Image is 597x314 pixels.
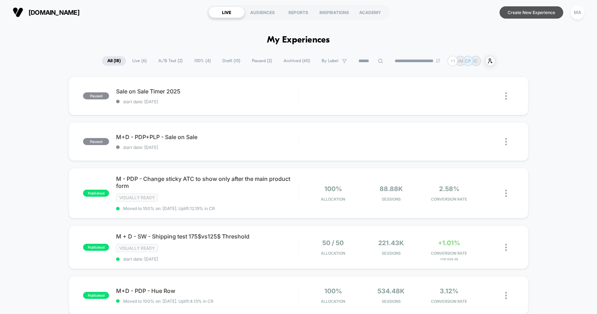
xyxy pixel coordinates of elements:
[422,257,476,261] span: for 125$-9$
[321,251,345,256] span: Allocation
[352,7,388,18] div: ACADEMY
[123,206,215,211] span: Moved to 100% on: [DATE] . Uplift: 12.19% in CR
[505,138,507,145] img: close
[83,138,109,145] span: paused
[571,6,584,19] div: MA
[321,299,345,304] span: Allocation
[116,133,298,140] span: M+D - PDP+PLP - Sale on Sale
[28,9,80,16] span: [DOMAIN_NAME]
[505,292,507,299] img: close
[324,185,342,192] span: 100%
[364,197,418,202] span: Sessions
[83,244,109,251] span: published
[116,287,298,294] span: M+D - PDP - Hue Row
[447,56,458,66] div: + 1
[127,56,152,66] span: Live ( 6 )
[500,6,563,19] button: Create New Experience
[422,197,476,202] span: CONVERSION RATE
[278,56,315,66] span: Archived ( 60 )
[116,194,158,202] span: Visually ready
[505,190,507,197] img: close
[209,7,244,18] div: LIVE
[322,239,344,247] span: 50 / 50
[377,287,405,295] span: 534.48k
[436,59,440,63] img: end
[422,299,476,304] span: CONVERSION RATE
[438,239,460,247] span: +1.01%
[247,56,277,66] span: Paused ( 2 )
[380,185,403,192] span: 88.88k
[316,7,352,18] div: INSPIRATIONS
[11,7,82,18] button: [DOMAIN_NAME]
[378,239,404,247] span: 221.43k
[116,88,298,95] span: Sale on Sale Timer 2025
[280,7,316,18] div: REPORTS
[13,7,23,18] img: Visually logo
[569,5,586,20] button: MA
[364,299,418,304] span: Sessions
[474,58,478,64] p: IC
[324,287,342,295] span: 100%
[116,175,298,189] span: M - PDP - Change sticky ATC to show only after the main product form
[457,58,463,64] p: JM
[83,292,109,299] span: published
[123,299,214,304] span: Moved to 100% on: [DATE] . Uplift: 4.13% in CR
[189,56,216,66] span: 100% ( 4 )
[364,251,418,256] span: Sessions
[83,92,109,99] span: paused
[267,35,330,45] h1: My Experiences
[422,251,476,256] span: CONVERSION RATE
[116,145,298,150] span: start date: [DATE]
[116,244,158,252] span: Visually ready
[465,58,471,64] p: CP
[83,190,109,197] span: published
[321,197,345,202] span: Allocation
[322,58,338,64] span: By Label
[505,244,507,251] img: close
[153,56,188,66] span: A/B Test ( 2 )
[116,256,298,262] span: start date: [DATE]
[505,92,507,100] img: close
[244,7,280,18] div: AUDIENCES
[116,99,298,104] span: start date: [DATE]
[102,56,126,66] span: All ( 18 )
[440,287,458,295] span: 3.12%
[116,233,298,240] span: M + D - SW - Shipping test 175$vs125$ Threshold
[439,185,459,192] span: 2.58%
[217,56,246,66] span: Draft ( 10 )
